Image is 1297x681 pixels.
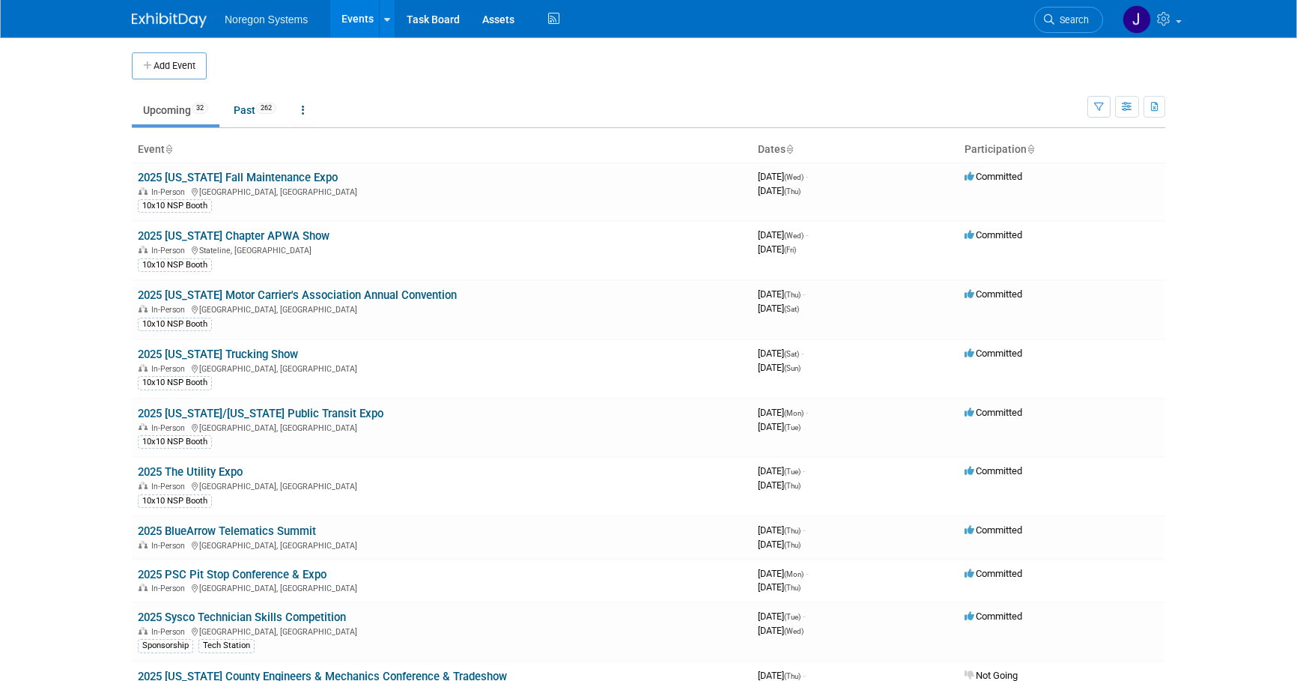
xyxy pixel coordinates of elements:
[138,288,457,302] a: 2025 [US_STATE] Motor Carrier's Association Annual Convention
[784,570,804,578] span: (Mon)
[138,539,746,551] div: [GEOGRAPHIC_DATA], [GEOGRAPHIC_DATA]
[784,409,804,417] span: (Mon)
[1027,143,1034,155] a: Sort by Participation Type
[784,231,804,240] span: (Wed)
[138,407,383,420] a: 2025 [US_STATE]/[US_STATE] Public Transit Expo
[151,584,189,593] span: In-Person
[758,479,801,491] span: [DATE]
[138,435,212,449] div: 10x10 NSP Booth
[132,96,219,124] a: Upcoming32
[758,303,799,314] span: [DATE]
[784,627,804,635] span: (Wed)
[138,465,243,479] a: 2025 The Utility Expo
[222,96,288,124] a: Past262
[784,613,801,621] span: (Tue)
[138,421,746,433] div: [GEOGRAPHIC_DATA], [GEOGRAPHIC_DATA]
[1123,5,1151,34] img: Johana Gil
[758,568,808,579] span: [DATE]
[138,611,346,624] a: 2025 Sysco Technician Skills Competition
[192,103,208,114] span: 32
[138,243,746,255] div: Stateline, [GEOGRAPHIC_DATA]
[139,423,148,431] img: In-Person Event
[138,362,746,374] div: [GEOGRAPHIC_DATA], [GEOGRAPHIC_DATA]
[784,423,801,432] span: (Tue)
[758,288,805,300] span: [DATE]
[758,421,801,432] span: [DATE]
[784,672,801,680] span: (Thu)
[784,187,801,196] span: (Thu)
[801,348,804,359] span: -
[138,229,329,243] a: 2025 [US_STATE] Chapter APWA Show
[803,524,805,536] span: -
[784,291,801,299] span: (Thu)
[758,625,804,636] span: [DATE]
[256,103,276,114] span: 262
[758,539,801,550] span: [DATE]
[138,568,326,581] a: 2025 PSC Pit Stop Conference & Expo
[784,350,799,358] span: (Sat)
[138,494,212,508] div: 10x10 NSP Booth
[138,185,746,197] div: [GEOGRAPHIC_DATA], [GEOGRAPHIC_DATA]
[965,465,1022,476] span: Committed
[965,348,1022,359] span: Committed
[806,568,808,579] span: -
[758,185,801,196] span: [DATE]
[198,639,255,653] div: Tech Station
[138,376,212,390] div: 10x10 NSP Booth
[138,524,316,538] a: 2025 BlueArrow Telematics Summit
[758,171,808,182] span: [DATE]
[758,465,805,476] span: [DATE]
[138,318,212,331] div: 10x10 NSP Booth
[139,364,148,372] img: In-Person Event
[806,229,808,240] span: -
[784,482,801,490] span: (Thu)
[139,541,148,548] img: In-Person Event
[803,288,805,300] span: -
[151,305,189,315] span: In-Person
[139,305,148,312] img: In-Person Event
[151,627,189,637] span: In-Person
[138,303,746,315] div: [GEOGRAPHIC_DATA], [GEOGRAPHIC_DATA]
[806,171,808,182] span: -
[151,246,189,255] span: In-Person
[151,423,189,433] span: In-Person
[138,479,746,491] div: [GEOGRAPHIC_DATA], [GEOGRAPHIC_DATA]
[803,670,805,681] span: -
[138,639,193,653] div: Sponsorship
[139,482,148,489] img: In-Person Event
[139,584,148,591] img: In-Person Event
[165,143,172,155] a: Sort by Event Name
[784,584,801,592] span: (Thu)
[965,407,1022,418] span: Committed
[139,246,148,253] img: In-Person Event
[803,611,805,622] span: -
[1054,14,1089,25] span: Search
[138,348,298,361] a: 2025 [US_STATE] Trucking Show
[758,348,804,359] span: [DATE]
[139,627,148,635] img: In-Person Event
[758,407,808,418] span: [DATE]
[758,229,808,240] span: [DATE]
[786,143,793,155] a: Sort by Start Date
[151,541,189,551] span: In-Person
[758,243,796,255] span: [DATE]
[139,187,148,195] img: In-Person Event
[132,137,752,163] th: Event
[132,52,207,79] button: Add Event
[965,568,1022,579] span: Committed
[752,137,959,163] th: Dates
[965,524,1022,536] span: Committed
[138,258,212,272] div: 10x10 NSP Booth
[758,611,805,622] span: [DATE]
[138,199,212,213] div: 10x10 NSP Booth
[965,611,1022,622] span: Committed
[965,670,1018,681] span: Not Going
[758,581,801,593] span: [DATE]
[784,364,801,372] span: (Sun)
[784,541,801,549] span: (Thu)
[151,364,189,374] span: In-Person
[758,524,805,536] span: [DATE]
[758,670,805,681] span: [DATE]
[784,527,801,535] span: (Thu)
[225,13,308,25] span: Noregon Systems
